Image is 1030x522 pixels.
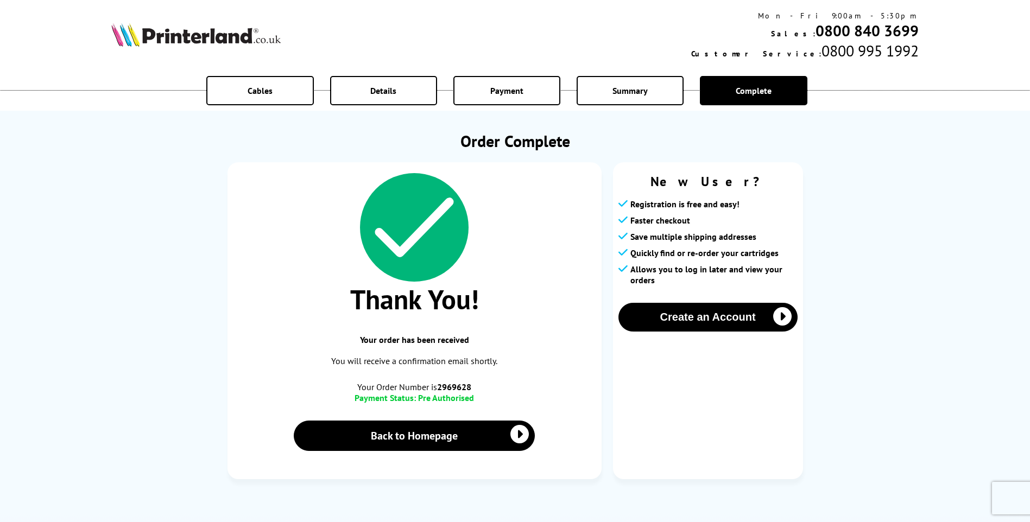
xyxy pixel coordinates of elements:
[736,85,772,96] span: Complete
[630,264,798,285] span: Allows you to log in later and view your orders
[691,11,919,21] div: Mon - Fri 9:00am - 5:30pm
[630,247,779,258] span: Quickly find or re-order your cartridges
[630,199,740,209] span: Registration is free and easy!
[618,173,798,190] span: New User?
[771,29,816,39] span: Sales:
[355,392,416,403] span: Payment Status:
[418,392,474,403] span: Pre Authorised
[238,381,591,392] span: Your Order Number is
[294,421,535,451] a: Back to Homepage
[630,215,690,226] span: Faster checkout
[238,282,591,317] span: Thank You!
[618,303,798,332] button: Create an Account
[111,23,281,47] img: Printerland Logo
[370,85,396,96] span: Details
[630,231,756,242] span: Save multiple shipping addresses
[248,85,273,96] span: Cables
[490,85,523,96] span: Payment
[238,354,591,368] p: You will receive a confirmation email shortly.
[228,130,803,151] h1: Order Complete
[816,21,919,41] a: 0800 840 3699
[691,49,822,59] span: Customer Service:
[238,334,591,345] span: Your order has been received
[822,41,919,61] span: 0800 995 1992
[612,85,648,96] span: Summary
[437,381,471,392] b: 2969628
